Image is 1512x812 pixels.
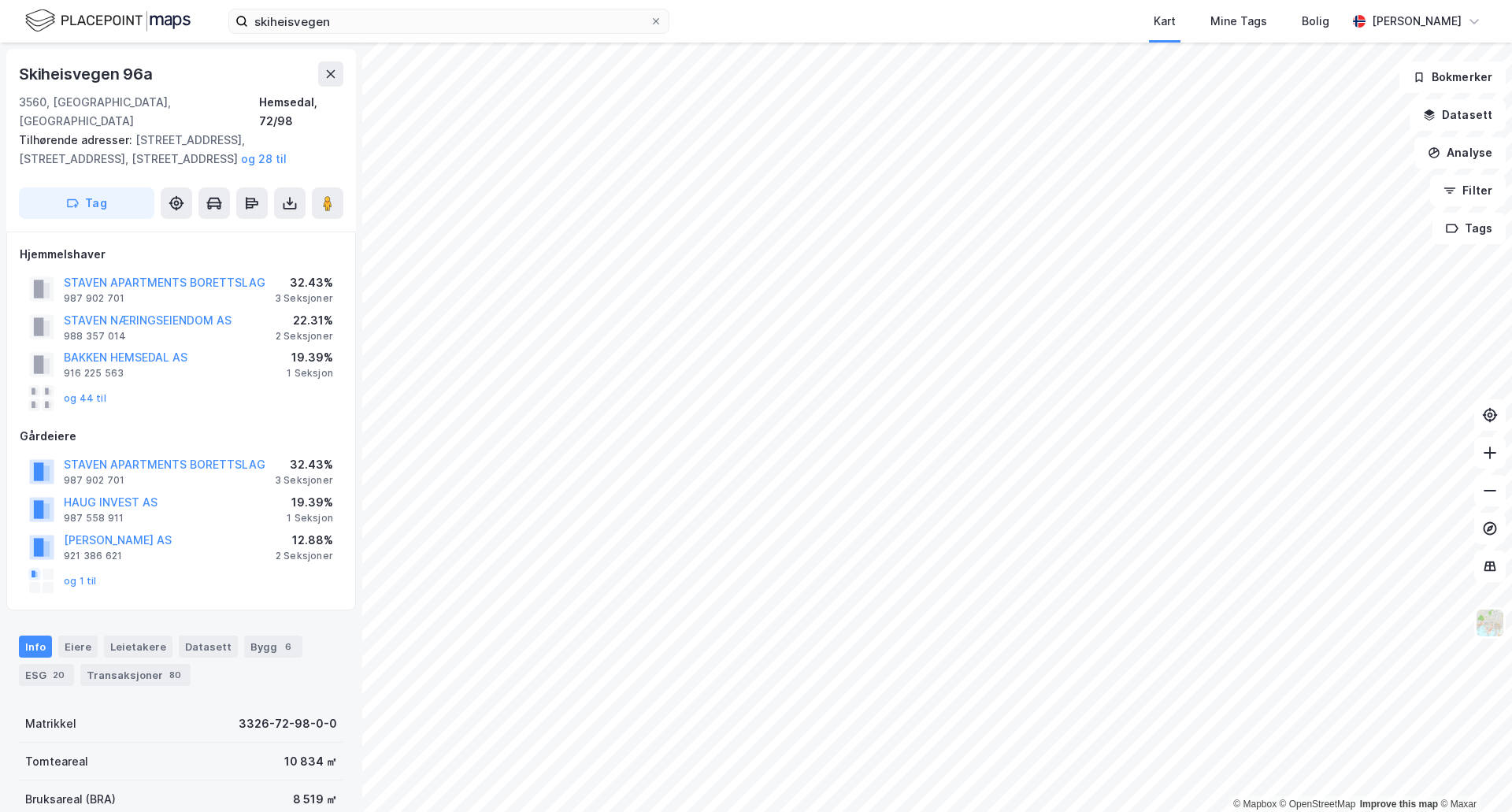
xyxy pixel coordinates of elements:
[275,474,333,487] div: 3 Seksjoner
[276,311,333,330] div: 22.31%
[1302,12,1329,31] div: Bolig
[280,639,296,654] div: 6
[80,664,191,686] div: Transaksjoner
[1433,736,1512,812] iframe: Chat Widget
[1430,175,1506,206] button: Filter
[19,93,259,131] div: 3560, [GEOGRAPHIC_DATA], [GEOGRAPHIC_DATA]
[19,636,52,658] div: Info
[1233,799,1277,810] a: Mapbox
[25,714,76,733] div: Matrikkel
[50,667,68,683] div: 20
[1154,12,1176,31] div: Kart
[64,367,124,380] div: 916 225 563
[19,187,154,219] button: Tag
[287,493,333,512] div: 19.39%
[276,330,333,343] div: 2 Seksjoner
[64,330,126,343] div: 988 357 014
[1280,799,1356,810] a: OpenStreetMap
[19,664,74,686] div: ESG
[287,348,333,367] div: 19.39%
[19,133,135,146] span: Tilhørende adresser:
[19,131,331,169] div: [STREET_ADDRESS], [STREET_ADDRESS], [STREET_ADDRESS]
[25,790,116,809] div: Bruksareal (BRA)
[275,292,333,305] div: 3 Seksjoner
[275,273,333,292] div: 32.43%
[287,367,333,380] div: 1 Seksjon
[25,7,191,35] img: logo.f888ab2527a4732fd821a326f86c7f29.svg
[179,636,238,658] div: Datasett
[1410,99,1506,131] button: Datasett
[20,427,343,446] div: Gårdeiere
[64,292,124,305] div: 987 902 701
[19,61,156,87] div: Skiheisvegen 96a
[244,636,302,658] div: Bygg
[276,550,333,562] div: 2 Seksjoner
[1372,12,1462,31] div: [PERSON_NAME]
[1210,12,1267,31] div: Mine Tags
[104,636,172,658] div: Leietakere
[58,636,98,658] div: Eiere
[287,512,333,525] div: 1 Seksjon
[259,93,343,131] div: Hemsedal, 72/98
[1360,799,1438,810] a: Improve this map
[20,245,343,264] div: Hjemmelshaver
[276,531,333,550] div: 12.88%
[293,790,337,809] div: 8 519 ㎡
[275,455,333,474] div: 32.43%
[1432,213,1506,244] button: Tags
[64,550,122,562] div: 921 386 621
[25,752,88,771] div: Tomteareal
[248,9,650,33] input: Søk på adresse, matrikkel, gårdeiere, leietakere eller personer
[1475,608,1505,638] img: Z
[239,714,337,733] div: 3326-72-98-0-0
[166,667,184,683] div: 80
[1414,137,1506,169] button: Analyse
[64,474,124,487] div: 987 902 701
[64,512,124,525] div: 987 558 911
[284,752,337,771] div: 10 834 ㎡
[1399,61,1506,93] button: Bokmerker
